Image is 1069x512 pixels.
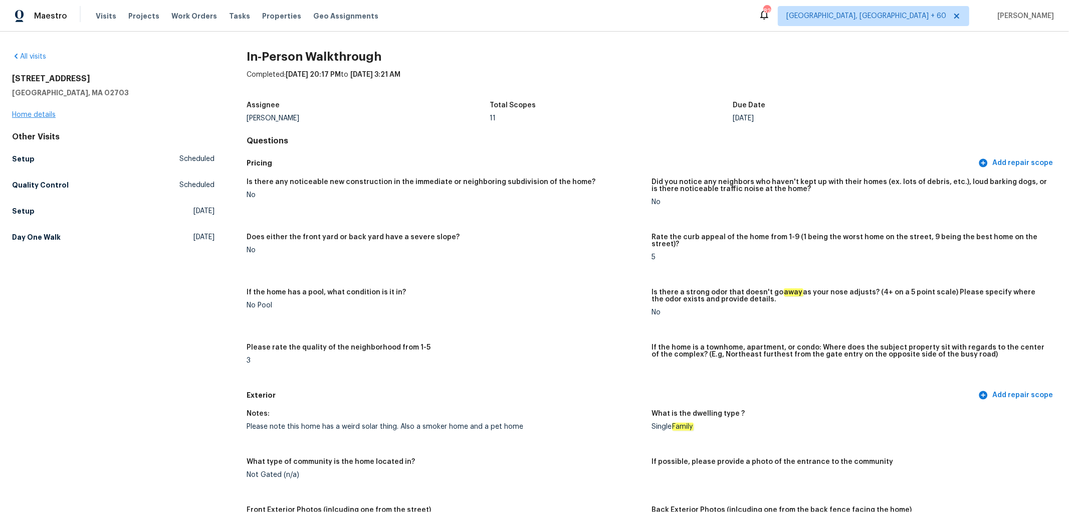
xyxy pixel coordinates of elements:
h5: If possible, please provide a photo of the entrance to the community [652,458,894,465]
h5: What type of community is the home located in? [247,458,415,465]
h5: What is the dwelling type ? [652,410,745,417]
a: Quality ControlScheduled [12,176,215,194]
a: Day One Walk[DATE] [12,228,215,246]
div: Please note this home has a weird solar thing. Also a smoker home and a pet home [247,423,644,430]
div: Single [652,423,1049,430]
span: [GEOGRAPHIC_DATA], [GEOGRAPHIC_DATA] + 60 [786,11,946,21]
span: [DATE] [193,232,215,242]
h2: In-Person Walkthrough [247,52,1057,62]
span: Add repair scope [980,389,1053,402]
a: SetupScheduled [12,150,215,168]
div: Completed: to [247,70,1057,96]
a: Setup[DATE] [12,202,215,220]
h5: [GEOGRAPHIC_DATA], MA 02703 [12,88,215,98]
span: [DATE] [193,206,215,216]
h5: Quality Control [12,180,69,190]
div: 3 [247,357,644,364]
h5: If the home is a townhome, apartment, or condo: Where does the subject property sit with regards ... [652,344,1049,358]
h5: Does either the front yard or back yard have a severe slope? [247,234,460,241]
span: Tasks [229,13,250,20]
span: Add repair scope [980,157,1053,169]
div: No Pool [247,302,644,309]
h5: Exterior [247,390,976,401]
h5: Is there a strong odor that doesn't go as your nose adjusts? (4+ on a 5 point scale) Please speci... [652,289,1049,303]
button: Add repair scope [976,386,1057,405]
a: Home details [12,111,56,118]
span: Scheduled [179,154,215,164]
h5: Setup [12,154,35,164]
h5: Please rate the quality of the neighborhood from 1-5 [247,344,431,351]
div: Other Visits [12,132,215,142]
h5: Due Date [733,102,765,109]
div: [DATE] [733,115,976,122]
div: No [652,309,1049,316]
h5: Setup [12,206,35,216]
span: Maestro [34,11,67,21]
span: Geo Assignments [313,11,378,21]
h5: Notes: [247,410,270,417]
h5: Total Scopes [490,102,536,109]
em: away [784,288,803,296]
h5: Did you notice any neighbors who haven't kept up with their homes (ex. lots of debris, etc.), lou... [652,179,1049,193]
span: Scheduled [179,180,215,190]
div: 11 [490,115,733,122]
div: [PERSON_NAME] [247,115,490,122]
div: 826 [763,6,770,16]
div: No [652,199,1049,206]
h5: Pricing [247,158,976,168]
button: Add repair scope [976,154,1057,173]
span: [PERSON_NAME] [993,11,1054,21]
h2: [STREET_ADDRESS] [12,74,215,84]
h5: If the home has a pool, what condition is it in? [247,289,406,296]
div: Not Gated (n/a) [247,471,644,478]
h5: Rate the curb appeal of the home from 1-9 (1 being the worst home on the street, 9 being the best... [652,234,1049,248]
h5: Assignee [247,102,280,109]
a: All visits [12,53,46,60]
span: Projects [128,11,159,21]
span: Properties [262,11,301,21]
h5: Is there any noticeable new construction in the immediate or neighboring subdivision of the home? [247,179,595,186]
span: [DATE] 20:17 PM [286,71,341,78]
span: [DATE] 3:21 AM [350,71,400,78]
h5: Day One Walk [12,232,61,242]
div: No [247,192,644,199]
h4: Questions [247,136,1057,146]
span: Work Orders [171,11,217,21]
span: Visits [96,11,116,21]
div: No [247,247,644,254]
div: 5 [652,254,1049,261]
em: Family [672,423,694,431]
